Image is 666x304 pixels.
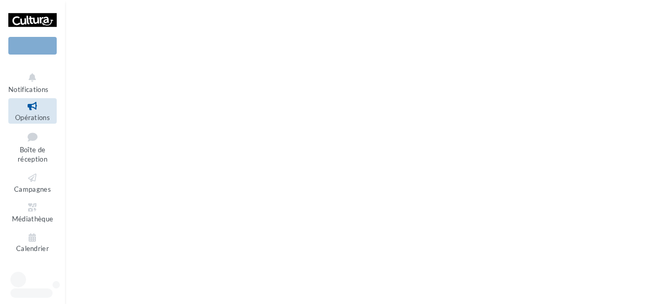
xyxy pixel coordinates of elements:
a: Médiathèque [8,200,57,225]
a: Campagnes [8,170,57,195]
div: Nouvelle campagne [8,37,57,55]
span: Calendrier [16,245,49,253]
span: Opérations [15,113,50,122]
span: Boîte de réception [18,146,47,164]
span: Médiathèque [12,215,54,223]
span: Campagnes [14,185,51,193]
a: Opérations [8,98,57,124]
span: Notifications [8,85,48,94]
a: Boîte de réception [8,128,57,166]
a: Calendrier [8,230,57,255]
